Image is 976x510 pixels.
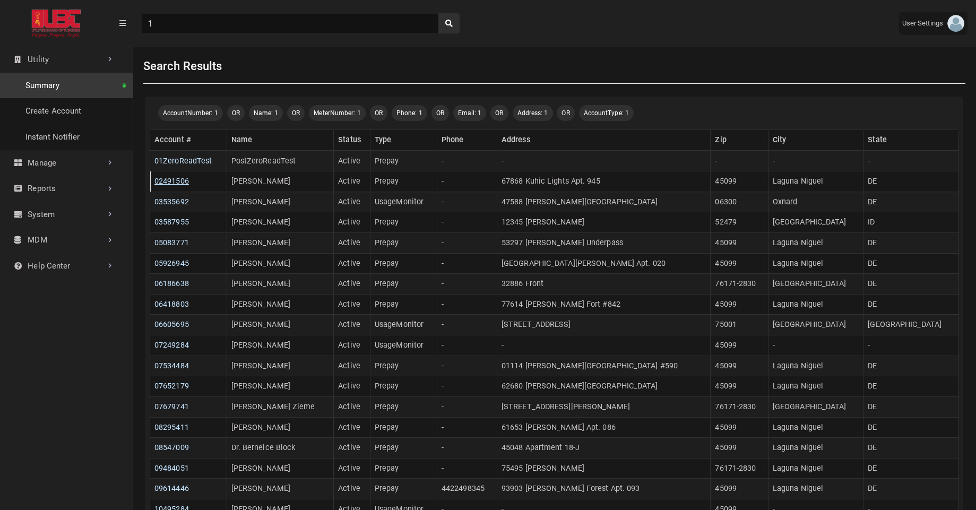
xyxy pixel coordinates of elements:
[497,274,711,295] td: 32886 Front
[154,238,189,247] a: 05083771
[497,417,711,438] td: 61653 [PERSON_NAME] Apt. 086
[292,109,300,117] span: OR
[227,253,334,274] td: [PERSON_NAME]
[863,294,959,315] td: DE
[254,109,273,117] span: Name:
[154,218,189,227] a: 03587955
[863,274,959,295] td: DE
[437,356,497,376] td: -
[497,151,711,171] td: -
[584,109,624,117] span: AccountType:
[863,233,959,254] td: DE
[863,376,959,397] td: DE
[334,376,370,397] td: Active
[497,233,711,254] td: 53297 [PERSON_NAME] Underpass
[711,458,768,479] td: 76171-2830
[334,212,370,233] td: Active
[437,151,497,171] td: -
[768,171,863,192] td: Laguna Niguel
[8,10,104,38] img: ALTSK Logo
[497,130,711,151] th: Address
[370,376,437,397] td: Prepay
[438,13,460,33] button: search
[711,151,768,171] td: -
[154,300,189,309] a: 06418803
[768,376,863,397] td: Laguna Niguel
[227,192,334,212] td: [PERSON_NAME]
[227,294,334,315] td: [PERSON_NAME]
[154,361,189,370] a: 07534484
[768,294,863,315] td: Laguna Niguel
[497,438,711,459] td: 45048 Apartment 18-J
[625,109,629,117] span: 1
[334,233,370,254] td: Active
[711,356,768,376] td: 45099
[370,192,437,212] td: UsageMonitor
[154,402,189,411] a: 07679741
[863,192,959,212] td: DE
[370,396,437,417] td: Prepay
[334,396,370,417] td: Active
[768,438,863,459] td: Laguna Niguel
[437,274,497,295] td: -
[154,177,189,186] a: 02491506
[497,376,711,397] td: 62680 [PERSON_NAME][GEOGRAPHIC_DATA]
[154,464,189,473] a: 09484051
[163,109,212,117] span: AccountNumber:
[437,294,497,315] td: -
[902,18,947,29] span: User Settings
[141,13,439,33] input: Search
[227,130,334,151] th: Name
[370,253,437,274] td: Prepay
[544,109,548,117] span: 1
[227,212,334,233] td: [PERSON_NAME]
[154,157,212,166] a: 01ZeroReadTest
[711,274,768,295] td: 76171-2830
[437,396,497,417] td: -
[370,151,437,171] td: Prepay
[227,233,334,254] td: [PERSON_NAME]
[154,279,189,288] a: 06186638
[436,109,444,117] span: OR
[334,417,370,438] td: Active
[419,109,422,117] span: 1
[863,417,959,438] td: DE
[154,423,189,432] a: 08295411
[711,479,768,499] td: 45099
[863,130,959,151] th: State
[497,479,711,499] td: 93903 [PERSON_NAME] Forest Apt. 093
[227,171,334,192] td: [PERSON_NAME]
[396,109,417,117] span: Phone:
[863,151,959,171] td: -
[863,479,959,499] td: DE
[357,109,361,117] span: 1
[711,233,768,254] td: 45099
[150,130,227,151] th: Account #
[334,151,370,171] td: Active
[314,109,355,117] span: MeterNumber:
[370,294,437,315] td: Prepay
[768,458,863,479] td: Laguna Niguel
[437,253,497,274] td: -
[711,130,768,151] th: Zip
[711,335,768,356] td: 45099
[334,192,370,212] td: Active
[863,212,959,233] td: ID
[768,130,863,151] th: City
[437,335,497,356] td: -
[437,315,497,335] td: -
[863,458,959,479] td: DE
[370,233,437,254] td: Prepay
[370,274,437,295] td: Prepay
[227,458,334,479] td: [PERSON_NAME]
[497,171,711,192] td: 67868 Kuhic Lights Apt. 945
[768,274,863,295] td: [GEOGRAPHIC_DATA]
[497,253,711,274] td: [GEOGRAPHIC_DATA][PERSON_NAME] Apt. 020
[458,109,477,117] span: Email:
[478,109,481,117] span: 1
[711,438,768,459] td: 45099
[497,458,711,479] td: 75495 [PERSON_NAME]
[227,479,334,499] td: [PERSON_NAME]
[232,109,240,117] span: OR
[370,479,437,499] td: Prepay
